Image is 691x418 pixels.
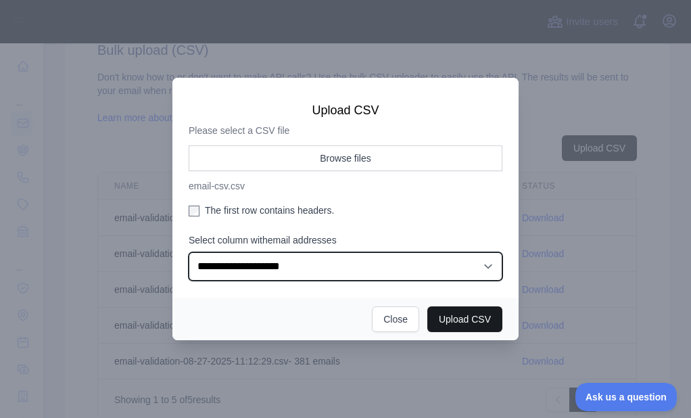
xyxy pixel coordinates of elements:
iframe: Toggle Customer Support [575,383,677,411]
h3: Upload CSV [189,102,502,118]
input: The first row contains headers. [189,206,199,216]
label: Select column with email addresses [189,233,502,247]
button: Close [372,306,419,332]
p: email-csv.csv [189,179,502,193]
label: The first row contains headers. [189,204,502,217]
p: Please select a CSV file [189,124,502,137]
button: Upload CSV [427,306,502,332]
button: Browse files [189,145,502,171]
